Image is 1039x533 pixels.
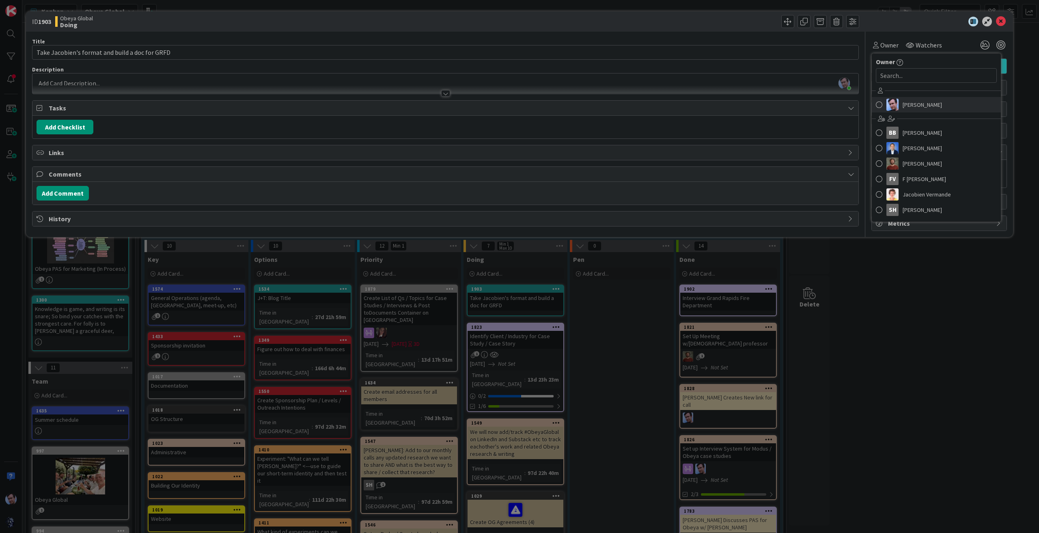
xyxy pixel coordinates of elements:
div: BB [886,127,899,139]
img: DP [886,142,899,154]
img: 1h7l4qjWAP1Fo8liPYTG9Z7tLcljo6KC.jpg [839,78,850,89]
div: SH [886,204,899,216]
a: SH[PERSON_NAME] [872,202,1001,218]
input: type card name here... [32,45,859,60]
a: JB[PERSON_NAME] [872,97,1001,112]
a: BB[PERSON_NAME] [872,125,1001,140]
button: Add Comment [37,186,89,201]
span: History [49,214,844,224]
span: [PERSON_NAME] [903,142,942,154]
a: DP[PERSON_NAME] [872,140,1001,156]
button: Add Checklist [37,120,93,134]
span: Owner [880,40,899,50]
span: Obeya Global [60,15,93,22]
span: Metrics [888,218,992,228]
span: Links [49,148,844,158]
a: DR[PERSON_NAME] [872,156,1001,171]
span: [PERSON_NAME] [903,127,942,139]
b: 1903 [38,17,51,26]
input: Search... [876,68,997,83]
b: Doing [60,22,93,28]
a: FvF [PERSON_NAME] [872,171,1001,187]
span: [PERSON_NAME] [903,158,942,170]
a: JVJacobien Vermande [872,187,1001,202]
span: [PERSON_NAME] [903,204,942,216]
span: Watchers [916,40,942,50]
span: [PERSON_NAME] [903,99,942,111]
span: Jacobien Vermande [903,188,951,201]
label: Title [32,38,45,45]
img: JV [886,188,899,201]
span: Comments [49,169,844,179]
span: F [PERSON_NAME] [903,173,946,185]
a: TD[PERSON_NAME] [872,218,1001,233]
span: Tasks [49,103,844,113]
img: DR [886,158,899,170]
span: Description [32,66,64,73]
div: Fv [886,173,899,185]
img: JB [886,99,899,111]
span: Owner [876,57,895,67]
span: ID [32,17,51,26]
